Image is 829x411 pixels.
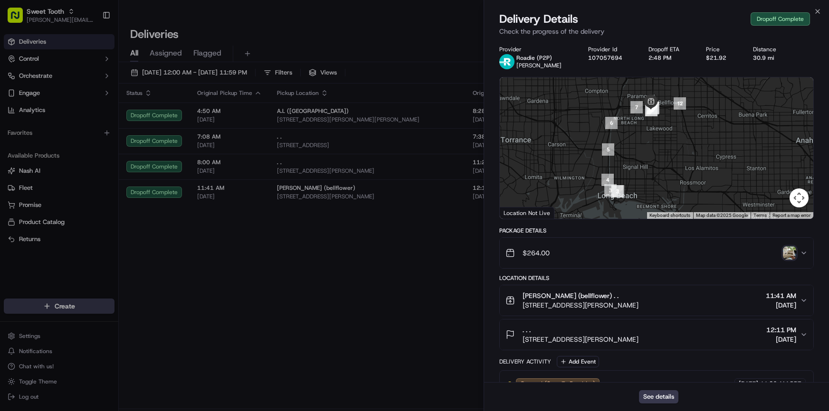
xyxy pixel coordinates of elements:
[499,358,551,365] div: Delivery Activity
[500,319,813,350] button: . . .[STREET_ADDRESS][PERSON_NAME]12:11 PM[DATE]
[696,213,748,218] span: Map data ©2025 Google
[783,246,796,260] img: photo_proof_of_delivery image
[523,248,550,258] span: $264.00
[516,54,562,62] p: Roadie (P2P)
[588,46,634,53] div: Provider Id
[523,300,638,310] span: [STREET_ADDRESS][PERSON_NAME]
[753,54,788,62] div: 30.9 mi
[557,356,599,367] button: Add Event
[649,212,690,219] button: Keyboard shortcuts
[739,380,758,388] span: [DATE]
[500,238,813,268] button: $264.00photo_proof_of_delivery image
[766,325,796,335] span: 12:11 PM
[766,335,796,344] span: [DATE]
[601,174,614,186] div: 4
[500,207,554,219] div: Location Not Live
[500,285,813,316] button: [PERSON_NAME] (bellflower) . .[STREET_ADDRESS][PERSON_NAME]11:41 AM[DATE]
[648,46,691,53] div: Dropoff ETA
[502,206,534,219] img: Google
[760,380,801,388] span: 11:36 AM PDT
[612,185,624,197] div: 1
[499,27,814,36] p: Check the progress of the delivery
[499,11,578,27] span: Delivery Details
[638,390,678,403] button: See details
[630,101,643,113] div: 7
[516,62,562,69] span: [PERSON_NAME]
[499,274,814,282] div: Location Details
[604,184,617,196] div: 3
[602,143,614,156] div: 5
[499,54,515,69] img: roadie-logo-v2.jpg
[605,117,618,129] div: 6
[706,54,738,62] div: $21.92
[753,46,788,53] div: Distance
[588,54,622,62] button: 107057694
[499,46,573,53] div: Provider
[611,185,623,197] div: 2
[674,97,686,110] div: 12
[645,104,657,116] div: 10
[523,335,638,344] span: [STREET_ADDRESS][PERSON_NAME]
[766,300,796,310] span: [DATE]
[523,291,619,300] span: [PERSON_NAME] (bellflower) . .
[706,46,738,53] div: Price
[520,380,595,388] span: Created (Sent To Provider)
[648,54,691,62] div: 2:48 PM
[766,291,796,300] span: 11:41 AM
[753,213,767,218] a: Terms (opens in new tab)
[772,213,810,218] a: Report a map error
[499,227,814,234] div: Package Details
[790,188,809,207] button: Map camera controls
[502,206,534,219] a: Open this area in Google Maps (opens a new window)
[647,102,659,114] div: 11
[523,325,531,335] span: . . .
